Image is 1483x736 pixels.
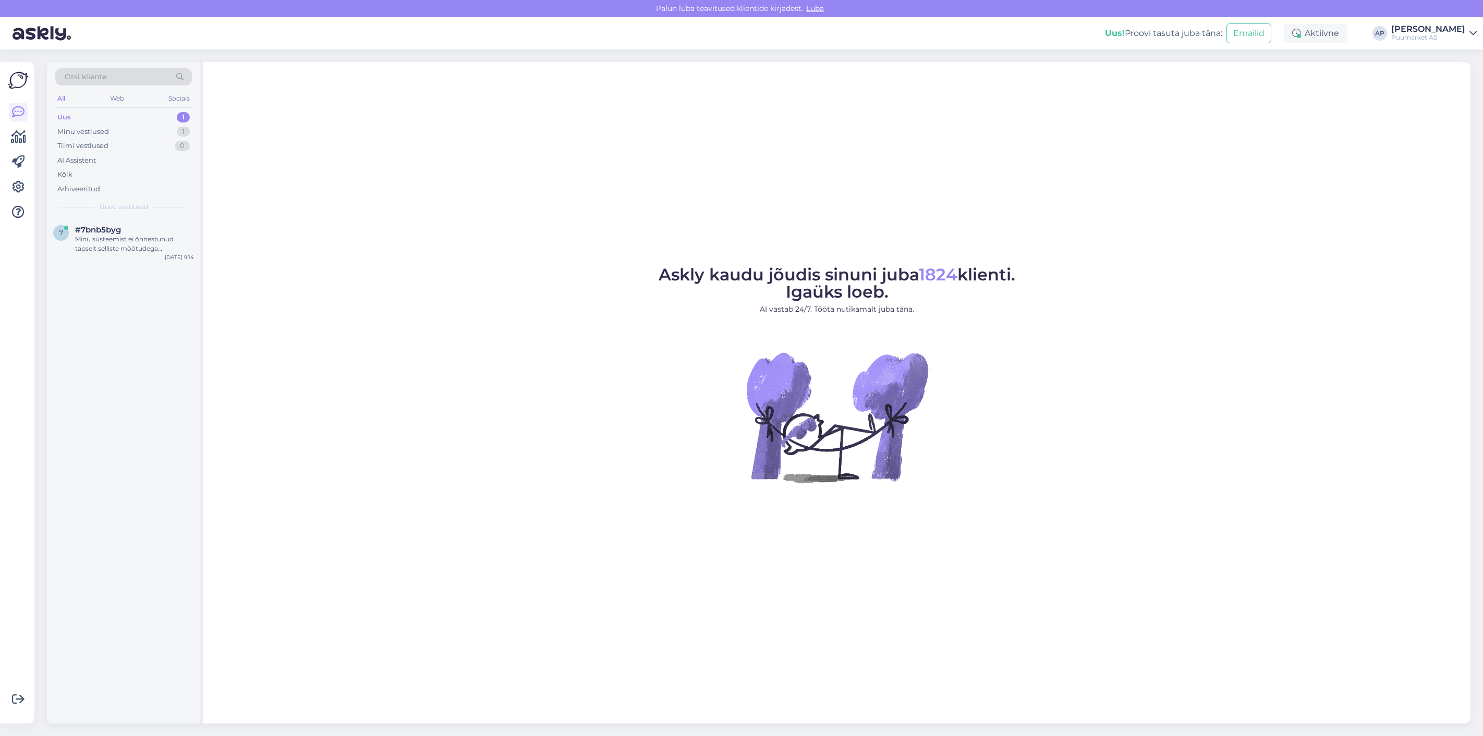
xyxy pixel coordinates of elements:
[177,112,190,122] div: 1
[1372,26,1387,41] div: AP
[1226,23,1271,43] button: Emailid
[75,235,194,253] div: Minu süsteemist ei õnnestunud täpselt selliste mõõtudega kalibreeritud planku [PERSON_NAME]. Suun...
[659,264,1015,302] span: Askly kaudu jõudis sinuni juba klienti. Igaüks loeb.
[1391,25,1477,42] a: [PERSON_NAME]Puumarket AS
[57,141,108,151] div: Tiimi vestlused
[65,71,106,82] span: Otsi kliente
[57,184,100,194] div: Arhiveeritud
[57,169,72,180] div: Kõik
[743,323,931,511] img: No Chat active
[57,155,96,166] div: AI Assistent
[57,127,109,137] div: Minu vestlused
[175,141,190,151] div: 0
[177,127,190,137] div: 1
[1391,25,1465,33] div: [PERSON_NAME]
[1391,33,1465,42] div: Puumarket AS
[1105,28,1125,38] b: Uus!
[919,264,957,285] span: 1824
[55,92,67,105] div: All
[108,92,126,105] div: Web
[100,202,148,212] span: Uued vestlused
[165,253,194,261] div: [DATE] 9:14
[1284,24,1347,43] div: Aktiivne
[57,112,71,122] div: Uus
[59,229,63,237] span: 7
[1105,27,1222,40] div: Proovi tasuta juba täna:
[803,4,827,13] span: Luba
[75,225,121,235] span: #7bnb5byg
[8,70,28,90] img: Askly Logo
[166,92,192,105] div: Socials
[659,304,1015,315] p: AI vastab 24/7. Tööta nutikamalt juba täna.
